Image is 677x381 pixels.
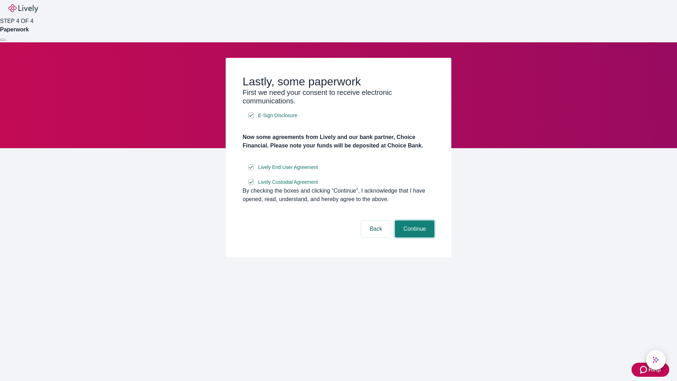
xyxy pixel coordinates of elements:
[243,133,434,150] h4: Now some agreements from Lively and our bank partner, Choice Financial. Please note your funds wi...
[646,350,666,370] button: chat
[243,187,434,204] div: By checking the boxes and clicking “Continue", I acknowledge that I have opened, read, understand...
[258,164,318,171] span: Lively End User Agreement
[257,163,319,172] a: e-sign disclosure document
[640,365,648,374] svg: Zendesk support icon
[257,111,299,120] a: e-sign disclosure document
[243,75,434,88] h2: Lastly, some paperwork
[243,88,434,105] h3: First we need your consent to receive electronic communications.
[648,365,661,374] span: Help
[652,356,659,363] svg: Lively AI Assistant
[395,220,434,237] button: Continue
[258,179,318,186] span: Lively Custodial Agreement
[257,178,319,187] a: e-sign disclosure document
[361,220,391,237] button: Back
[258,112,297,119] span: E-Sign Disclosure
[8,4,38,13] img: Lively
[632,363,669,377] button: Zendesk support iconHelp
